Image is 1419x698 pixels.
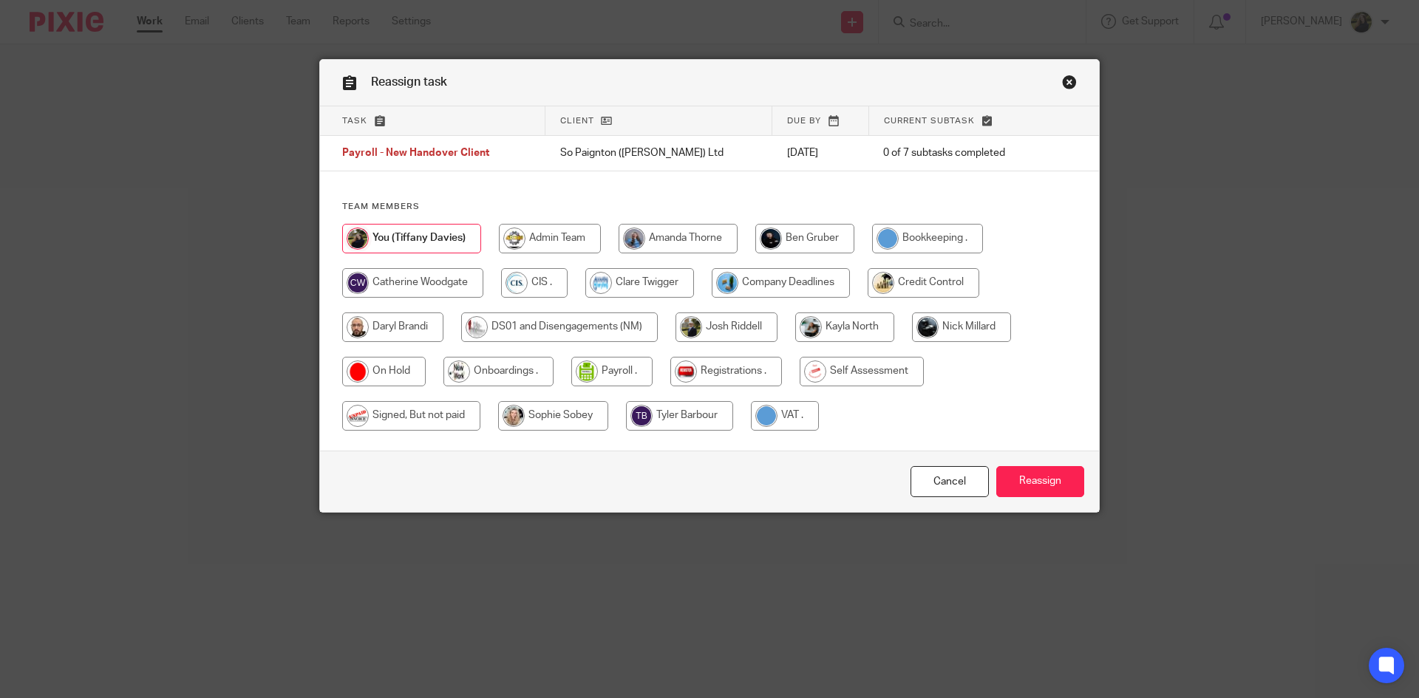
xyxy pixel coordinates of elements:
[996,466,1084,498] input: Reassign
[371,76,447,88] span: Reassign task
[911,466,989,498] a: Close this dialog window
[342,201,1077,213] h4: Team members
[560,146,758,160] p: So Paignton ([PERSON_NAME]) Ltd
[1062,75,1077,95] a: Close this dialog window
[342,117,367,125] span: Task
[342,148,489,159] span: Payroll - New Handover Client
[884,117,975,125] span: Current subtask
[787,117,821,125] span: Due by
[868,136,1047,171] td: 0 of 7 subtasks completed
[560,117,594,125] span: Client
[787,146,854,160] p: [DATE]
